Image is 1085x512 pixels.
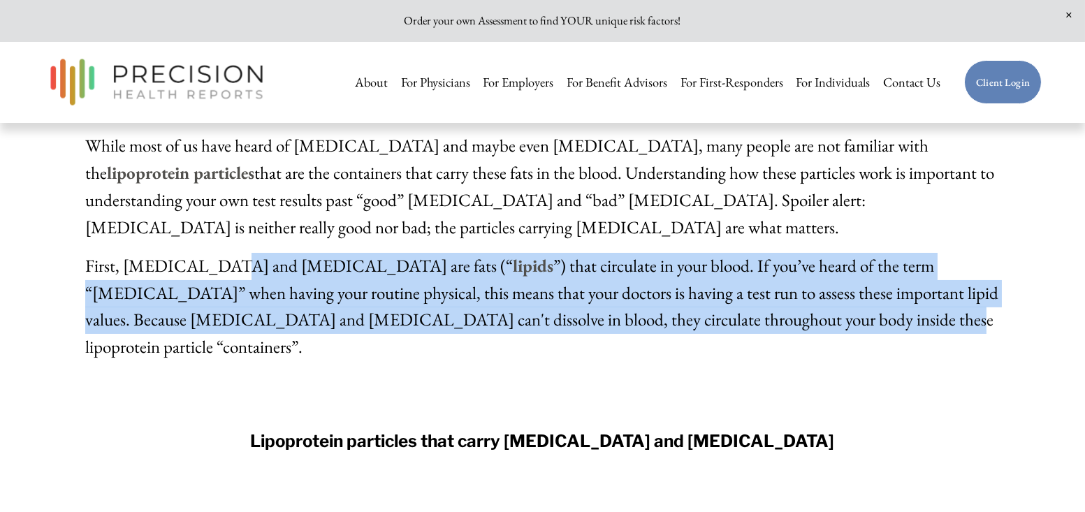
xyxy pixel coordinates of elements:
a: lipoprotein particles [107,161,254,184]
img: Precision Health Reports [43,52,270,112]
a: For Individuals [796,68,870,96]
a: lipids [513,254,553,277]
a: Contact Us [883,68,940,96]
span: First, [MEDICAL_DATA] and [MEDICAL_DATA] are fats (“ ”) that circulate in your blood. If you’ve h... [85,254,998,358]
a: For Physicians [401,68,470,96]
span: While most of us have heard of [MEDICAL_DATA] and maybe even [MEDICAL_DATA], many people are not ... [85,134,994,238]
a: About [355,68,388,96]
iframe: Chat Widget [1015,445,1085,512]
strong: Lipoprotein particles that carry [MEDICAL_DATA] and [MEDICAL_DATA] [251,431,835,451]
a: For Benefit Advisors [567,68,667,96]
a: Client Login [964,60,1042,104]
a: For Employers [483,68,553,96]
a: For First-Responders [680,68,783,96]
